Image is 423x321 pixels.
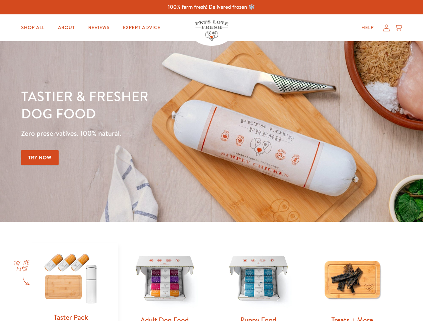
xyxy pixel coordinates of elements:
a: Try Now [21,150,59,165]
a: About [53,21,80,34]
p: Zero preservatives. 100% natural. [21,127,275,139]
a: Help [356,21,379,34]
h1: Tastier & fresher dog food [21,87,275,122]
a: Reviews [83,21,115,34]
img: Pets Love Fresh [195,20,228,41]
a: Shop All [16,21,50,34]
a: Expert Advice [118,21,166,34]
